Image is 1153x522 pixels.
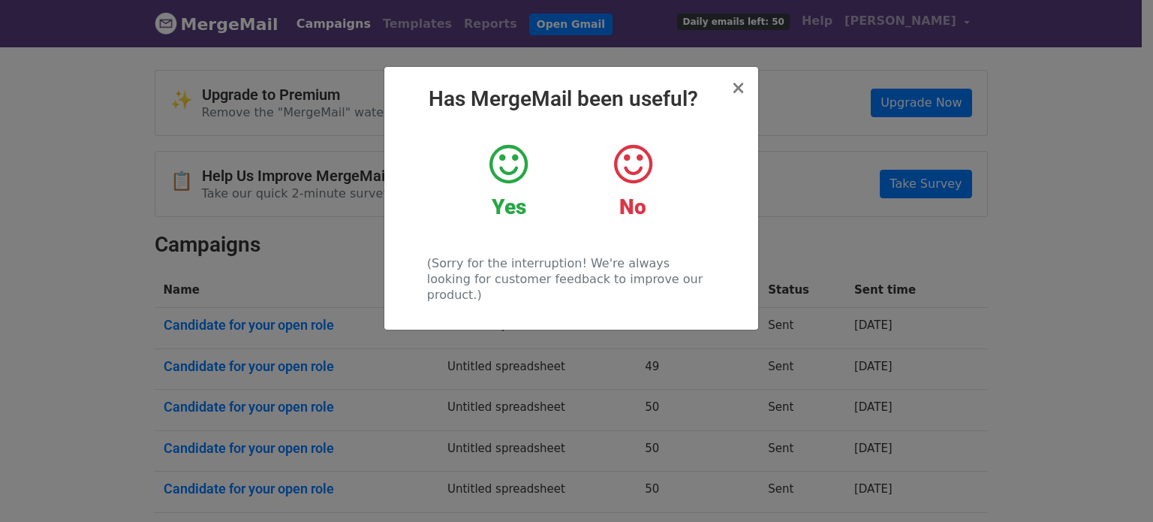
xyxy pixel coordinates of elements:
a: Yes [458,142,559,220]
h2: Has MergeMail been useful? [396,86,746,112]
strong: Yes [492,195,526,219]
strong: No [619,195,646,219]
p: (Sorry for the interruption! We're always looking for customer feedback to improve our product.) [427,255,715,303]
span: × [730,77,745,98]
a: No [582,142,683,220]
button: Close [730,79,745,97]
